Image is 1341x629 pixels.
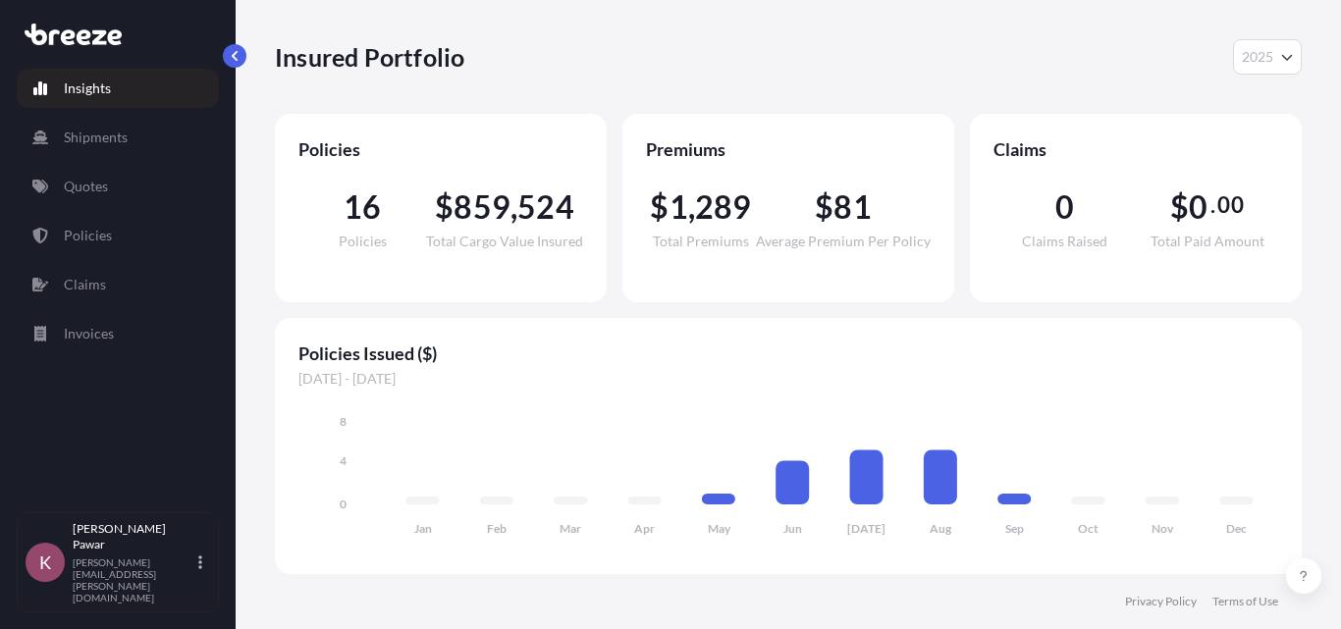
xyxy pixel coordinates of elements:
[340,453,347,468] tspan: 4
[560,521,581,536] tspan: Mar
[340,414,347,429] tspan: 8
[1242,47,1273,67] span: 2025
[298,341,1278,365] span: Policies Issued ($)
[64,128,128,147] p: Shipments
[653,235,749,248] span: Total Premiums
[783,521,802,536] tspan: Jun
[414,521,432,536] tspan: Jan
[339,235,387,248] span: Policies
[275,41,464,73] p: Insured Portfolio
[64,324,114,343] p: Invoices
[17,216,219,255] a: Policies
[1226,521,1247,536] tspan: Dec
[1210,197,1215,213] span: .
[930,521,952,536] tspan: Aug
[17,314,219,353] a: Invoices
[708,521,731,536] tspan: May
[64,275,106,294] p: Claims
[73,556,194,603] p: [PERSON_NAME][EMAIL_ADDRESS][PERSON_NAME][DOMAIN_NAME]
[1055,191,1074,223] span: 0
[634,521,655,536] tspan: Apr
[1233,39,1302,75] button: Year Selector
[670,191,688,223] span: 1
[1152,521,1174,536] tspan: Nov
[487,521,507,536] tspan: Feb
[847,521,885,536] tspan: [DATE]
[454,191,510,223] span: 859
[517,191,574,223] span: 524
[650,191,669,223] span: $
[756,235,931,248] span: Average Premium Per Policy
[815,191,833,223] span: $
[64,226,112,245] p: Policies
[64,79,111,98] p: Insights
[39,552,51,572] span: K
[340,497,347,511] tspan: 0
[426,235,583,248] span: Total Cargo Value Insured
[1005,521,1024,536] tspan: Sep
[298,137,583,161] span: Policies
[1078,521,1099,536] tspan: Oct
[1212,594,1278,609] a: Terms of Use
[1217,197,1243,213] span: 00
[1189,191,1207,223] span: 0
[1125,594,1197,609] a: Privacy Policy
[17,118,219,157] a: Shipments
[298,369,1278,389] span: [DATE] - [DATE]
[17,265,219,304] a: Claims
[435,191,454,223] span: $
[1151,235,1264,248] span: Total Paid Amount
[646,137,931,161] span: Premiums
[993,137,1278,161] span: Claims
[344,191,381,223] span: 16
[688,191,695,223] span: ,
[510,191,517,223] span: ,
[1022,235,1107,248] span: Claims Raised
[64,177,108,196] p: Quotes
[1170,191,1189,223] span: $
[695,191,752,223] span: 289
[17,69,219,108] a: Insights
[17,167,219,206] a: Quotes
[833,191,871,223] span: 81
[73,521,194,552] p: [PERSON_NAME] Pawar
